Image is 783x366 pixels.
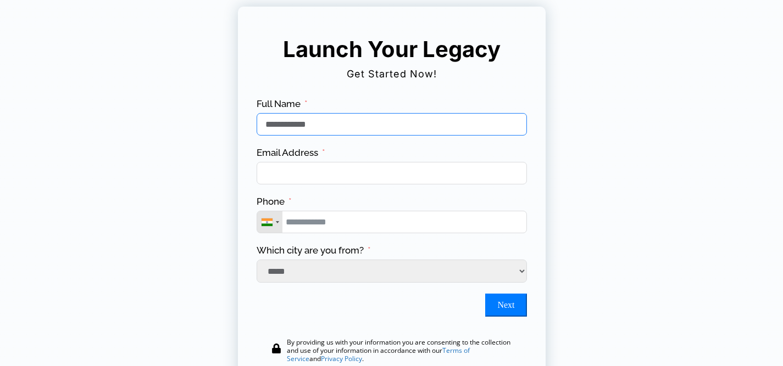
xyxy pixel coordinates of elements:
[257,211,282,233] div: Telephone country code
[277,36,507,63] h5: Launch Your Legacy
[257,98,308,110] label: Full Name
[485,294,526,317] button: Next
[29,29,121,37] div: Domain: [DOMAIN_NAME]
[255,64,529,84] h2: Get Started Now!
[257,162,527,184] input: Email Address
[257,244,371,257] label: Which city are you from?
[42,65,98,72] div: Domain Overview
[257,211,527,233] input: Phone
[257,147,325,159] label: Email Address
[109,64,118,72] img: tab_keywords_by_traffic_grey.svg
[257,260,527,283] select: Which city are you from?
[257,195,292,208] label: Phone
[18,29,26,37] img: website_grey.svg
[121,65,185,72] div: Keywords by Traffic
[287,346,470,363] a: Terms of Service
[18,18,26,26] img: logo_orange.svg
[30,64,38,72] img: tab_domain_overview_orange.svg
[31,18,54,26] div: v 4.0.25
[287,338,518,363] div: By providing us with your information you are consenting to the collection and use of your inform...
[321,354,362,363] a: Privacy Policy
